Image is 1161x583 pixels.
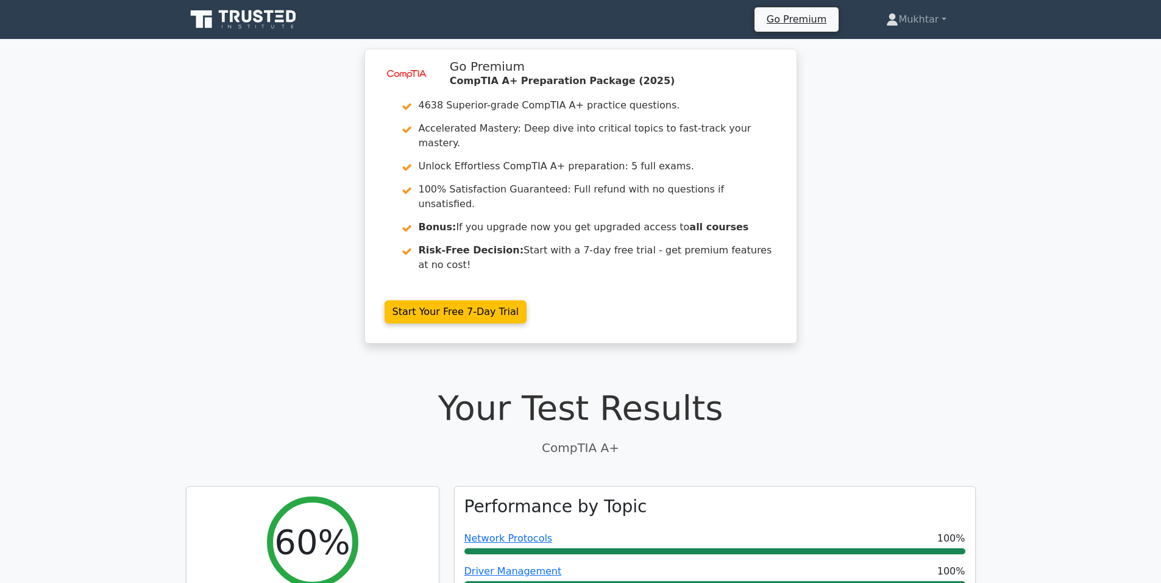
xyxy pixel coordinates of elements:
[385,300,527,323] a: Start Your Free 7-Day Trial
[186,387,976,428] h1: Your Test Results
[937,564,965,579] span: 100%
[857,7,975,32] a: Mukhtar
[464,532,553,544] a: Network Protocols
[186,439,976,457] p: CompTIA A+
[464,565,562,577] a: Driver Management
[937,531,965,546] span: 100%
[464,496,647,517] h3: Performance by Topic
[759,11,834,27] a: Go Premium
[274,521,350,562] h2: 60%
